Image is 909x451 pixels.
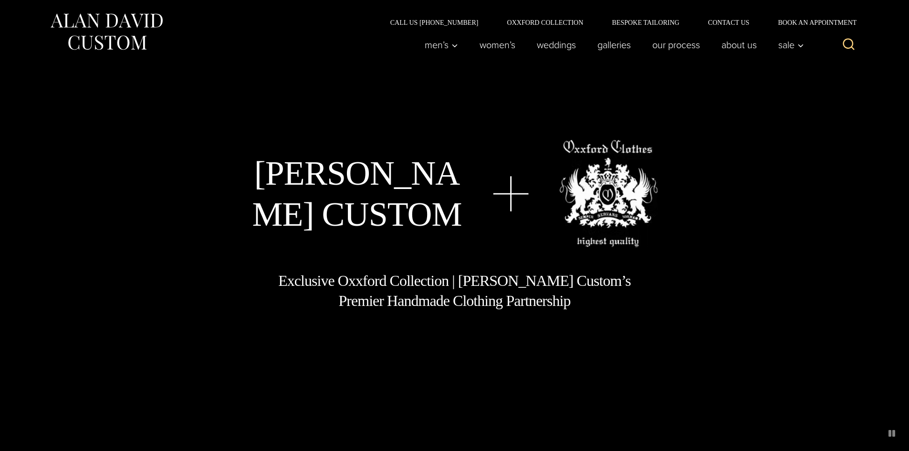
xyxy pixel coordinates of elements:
a: weddings [526,35,586,54]
a: Call Us [PHONE_NUMBER] [376,19,493,26]
a: Book an Appointment [763,19,860,26]
a: Our Process [641,35,710,54]
a: About Us [710,35,767,54]
span: Sale [778,40,804,50]
button: View Search Form [837,33,860,56]
img: Alan David Custom [49,10,164,53]
span: Men’s [425,40,458,50]
a: Galleries [586,35,641,54]
img: oxxford clothes, highest quality [559,140,658,247]
h1: [PERSON_NAME] Custom [251,153,462,235]
button: pause animated background image [884,426,899,441]
a: Oxxford Collection [492,19,597,26]
a: Women’s [469,35,526,54]
a: Contact Us [694,19,764,26]
h1: Exclusive Oxxford Collection | [PERSON_NAME] Custom’s Premier Handmade Clothing Partnership [278,271,632,311]
nav: Secondary Navigation [376,19,860,26]
a: Bespoke Tailoring [597,19,693,26]
nav: Primary Navigation [414,35,809,54]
